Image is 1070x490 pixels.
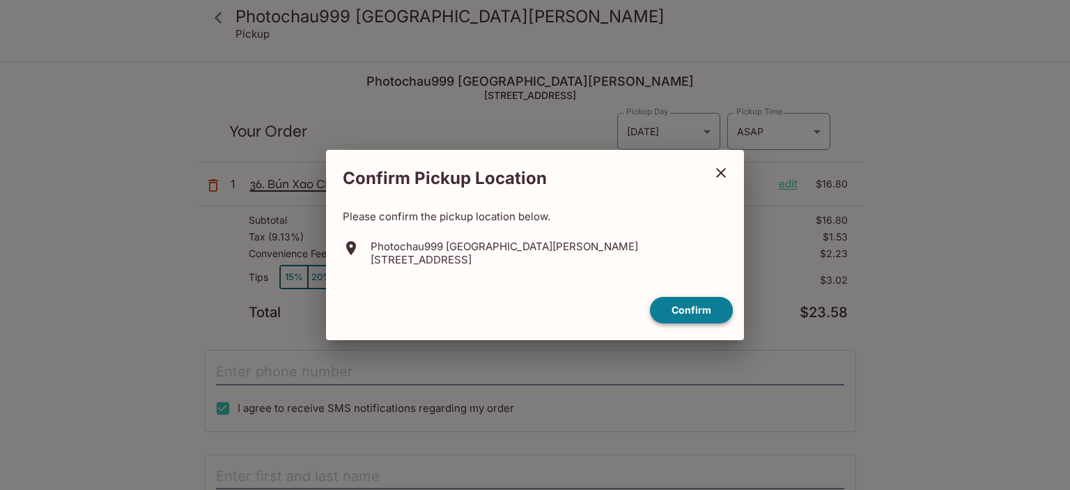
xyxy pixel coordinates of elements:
[326,161,704,196] h2: Confirm Pickup Location
[371,253,638,266] p: [STREET_ADDRESS]
[650,297,733,324] button: confirm
[371,240,638,253] p: Photochau999 [GEOGRAPHIC_DATA][PERSON_NAME]
[343,210,727,223] p: Please confirm the pickup location below.
[704,155,738,190] button: close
